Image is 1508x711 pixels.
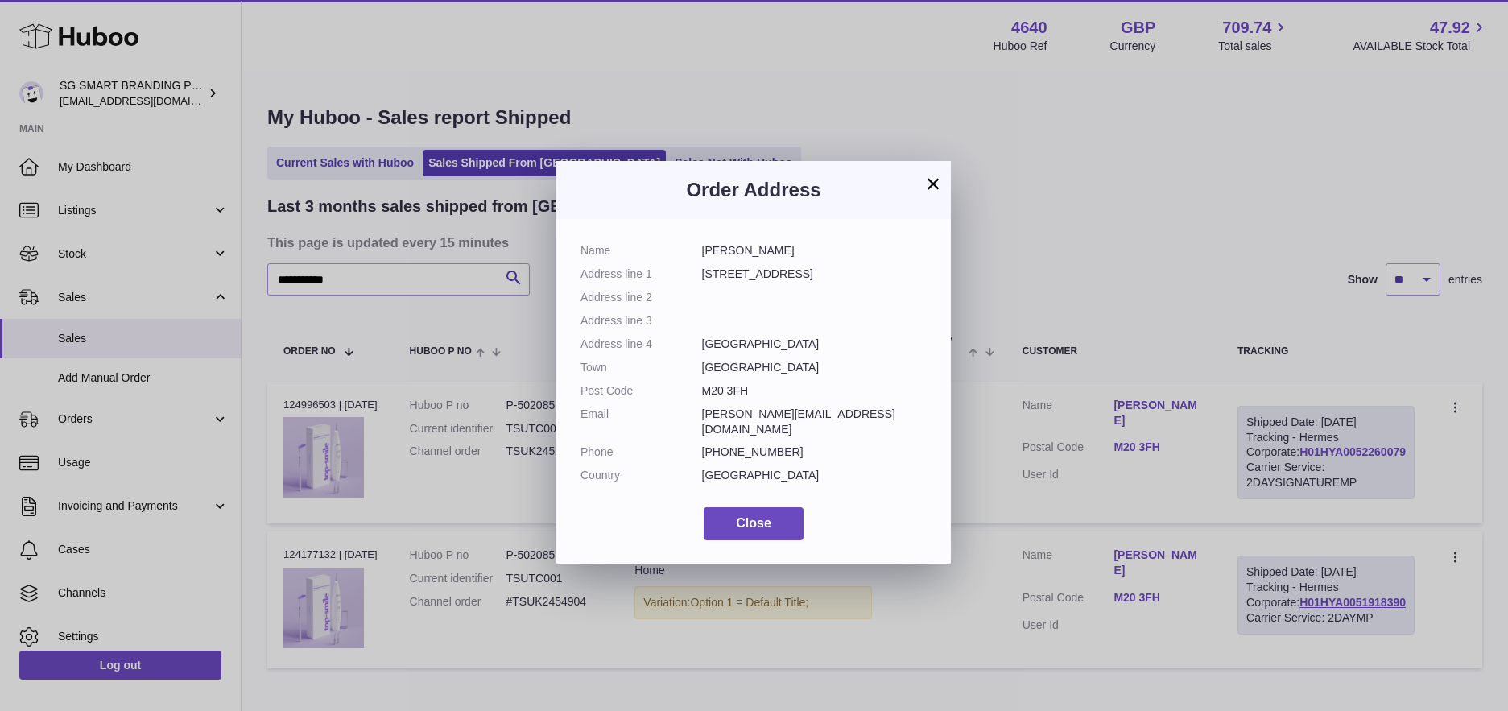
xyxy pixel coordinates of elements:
[580,267,702,282] dt: Address line 1
[580,407,702,437] dt: Email
[702,243,928,258] dd: [PERSON_NAME]
[580,468,702,483] dt: Country
[580,177,927,203] h3: Order Address
[702,468,928,483] dd: [GEOGRAPHIC_DATA]
[736,516,771,530] span: Close
[580,243,702,258] dt: Name
[704,507,804,540] button: Close
[702,383,928,399] dd: M20 3FH
[580,337,702,352] dt: Address line 4
[702,360,928,375] dd: [GEOGRAPHIC_DATA]
[702,444,928,460] dd: [PHONE_NUMBER]
[702,337,928,352] dd: [GEOGRAPHIC_DATA]
[580,290,702,305] dt: Address line 2
[702,267,928,282] dd: [STREET_ADDRESS]
[702,407,928,437] dd: [PERSON_NAME][EMAIL_ADDRESS][DOMAIN_NAME]
[580,313,702,329] dt: Address line 3
[580,360,702,375] dt: Town
[580,383,702,399] dt: Post Code
[923,174,943,193] button: ×
[580,444,702,460] dt: Phone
